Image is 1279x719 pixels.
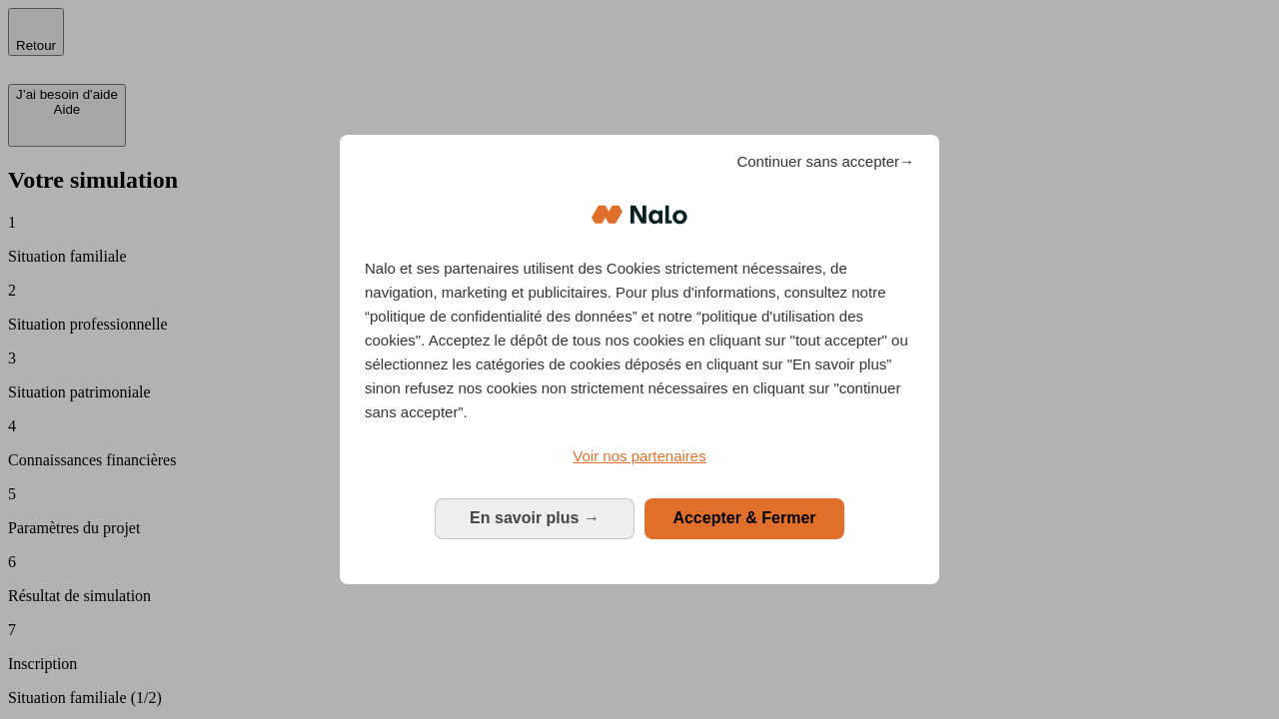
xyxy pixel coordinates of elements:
span: En savoir plus → [470,509,600,526]
span: Voir nos partenaires [573,447,705,464]
div: Bienvenue chez Nalo Gestion du consentement [340,135,939,583]
p: Nalo et ses partenaires utilisent des Cookies strictement nécessaires, de navigation, marketing e... [365,257,914,424]
img: Logo [592,185,687,245]
span: Accepter & Fermer [672,509,815,526]
button: Accepter & Fermer: Accepter notre traitement des données et fermer [644,498,844,538]
span: Continuer sans accepter→ [736,150,914,174]
button: En savoir plus: Configurer vos consentements [435,498,635,538]
a: Voir nos partenaires [365,444,914,468]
